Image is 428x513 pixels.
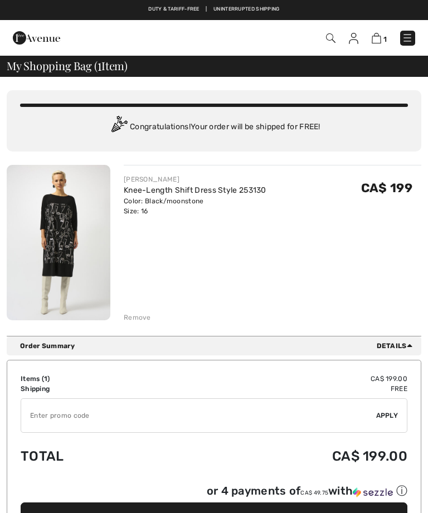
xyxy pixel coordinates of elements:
[349,33,358,44] img: My Info
[326,33,335,43] img: Search
[21,399,376,432] input: Promo code
[44,375,47,383] span: 1
[241,6,242,13] span: |
[108,116,130,138] img: Congratulation2.svg
[376,411,398,421] span: Apply
[372,33,381,43] img: Shopping Bag
[162,437,407,475] td: CA$ 199.00
[124,185,266,195] a: Knee-Length Shift Dress Style 253130
[7,60,128,71] span: My Shopping Bag ( Item)
[372,32,387,44] a: 1
[20,341,417,351] div: Order Summary
[21,384,162,394] td: Shipping
[124,196,266,216] div: Color: Black/moonstone Size: 16
[162,384,407,394] td: Free
[402,32,413,43] img: Menu
[383,35,387,43] span: 1
[142,6,235,13] a: Free shipping on orders over $99
[21,374,162,384] td: Items ( )
[300,490,328,496] span: CA$ 49.75
[162,374,407,384] td: CA$ 199.00
[124,312,151,323] div: Remove
[353,487,393,497] img: Sezzle
[207,483,407,499] div: or 4 payments of with
[20,116,408,138] div: Congratulations! Your order will be shipped for FREE!
[13,33,60,42] a: 1ère Avenue
[21,483,407,502] div: or 4 payments ofCA$ 49.75withSezzle Click to learn more about Sezzle
[249,6,286,13] a: Free Returns
[7,165,110,320] img: Knee-Length Shift Dress Style 253130
[21,437,162,475] td: Total
[361,180,412,196] span: CA$ 199
[377,341,417,351] span: Details
[13,27,60,49] img: 1ère Avenue
[124,174,266,184] div: [PERSON_NAME]
[98,57,101,72] span: 1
